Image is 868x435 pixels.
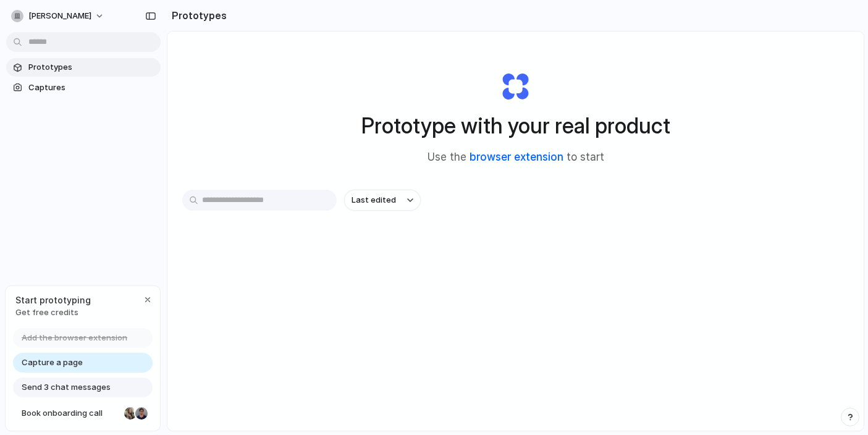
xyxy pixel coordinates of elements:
a: Prototypes [6,58,161,77]
h2: Prototypes [167,8,227,23]
span: Add the browser extension [22,332,127,344]
a: Book onboarding call [13,403,153,423]
a: Captures [6,78,161,97]
span: Start prototyping [15,294,91,306]
span: Last edited [352,194,396,206]
span: Send 3 chat messages [22,381,111,394]
div: Nicole Kubica [123,406,138,421]
button: Last edited [344,190,421,211]
span: Get free credits [15,306,91,319]
span: Book onboarding call [22,407,119,420]
span: Capture a page [22,357,83,369]
h1: Prototype with your real product [361,109,670,142]
a: browser extension [470,151,563,163]
span: Prototypes [28,61,156,74]
button: [PERSON_NAME] [6,6,111,26]
span: [PERSON_NAME] [28,10,91,22]
span: Use the to start [428,150,604,166]
div: Christian Iacullo [134,406,149,421]
span: Captures [28,82,156,94]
